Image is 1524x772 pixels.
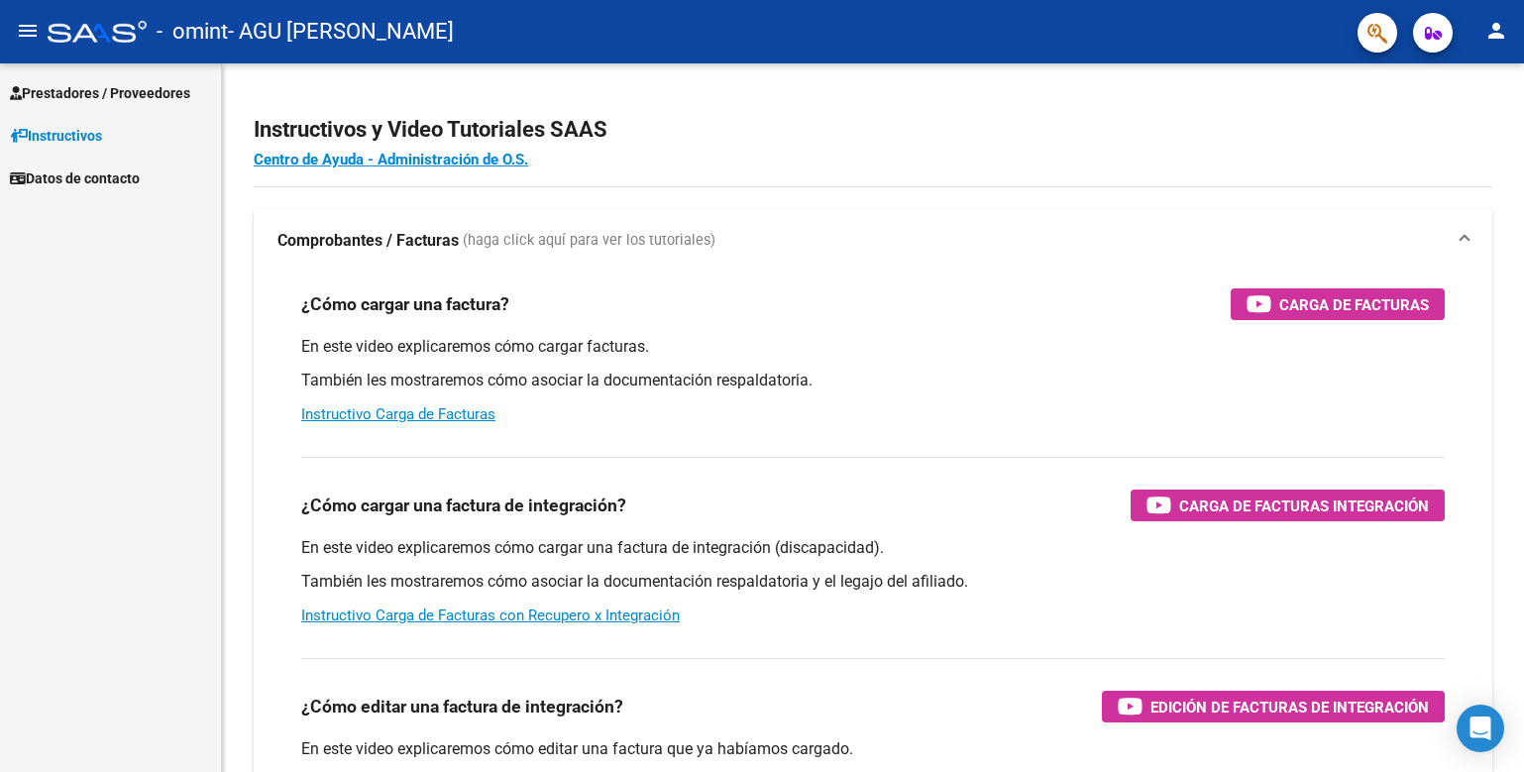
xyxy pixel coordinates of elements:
[1231,288,1445,320] button: Carga de Facturas
[301,537,1445,559] p: En este video explicaremos cómo cargar una factura de integración (discapacidad).
[301,405,495,423] a: Instructivo Carga de Facturas
[157,10,228,54] span: - omint
[463,230,715,252] span: (haga click aquí para ver los tutoriales)
[301,290,509,318] h3: ¿Cómo cargar una factura?
[1457,705,1504,752] div: Open Intercom Messenger
[10,125,102,147] span: Instructivos
[301,738,1445,760] p: En este video explicaremos cómo editar una factura que ya habíamos cargado.
[301,336,1445,358] p: En este video explicaremos cómo cargar facturas.
[301,492,626,519] h3: ¿Cómo cargar una factura de integración?
[1150,695,1429,719] span: Edición de Facturas de integración
[277,230,459,252] strong: Comprobantes / Facturas
[254,209,1492,273] mat-expansion-panel-header: Comprobantes / Facturas (haga click aquí para ver los tutoriales)
[10,82,190,104] span: Prestadores / Proveedores
[10,167,140,189] span: Datos de contacto
[254,151,528,168] a: Centro de Ayuda - Administración de O.S.
[1102,691,1445,722] button: Edición de Facturas de integración
[1484,19,1508,43] mat-icon: person
[301,693,623,720] h3: ¿Cómo editar una factura de integración?
[301,607,680,624] a: Instructivo Carga de Facturas con Recupero x Integración
[301,571,1445,593] p: También les mostraremos cómo asociar la documentación respaldatoria y el legajo del afiliado.
[228,10,454,54] span: - AGU [PERSON_NAME]
[254,111,1492,149] h2: Instructivos y Video Tutoriales SAAS
[1279,292,1429,317] span: Carga de Facturas
[1131,490,1445,521] button: Carga de Facturas Integración
[1179,494,1429,518] span: Carga de Facturas Integración
[301,370,1445,391] p: También les mostraremos cómo asociar la documentación respaldatoria.
[16,19,40,43] mat-icon: menu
